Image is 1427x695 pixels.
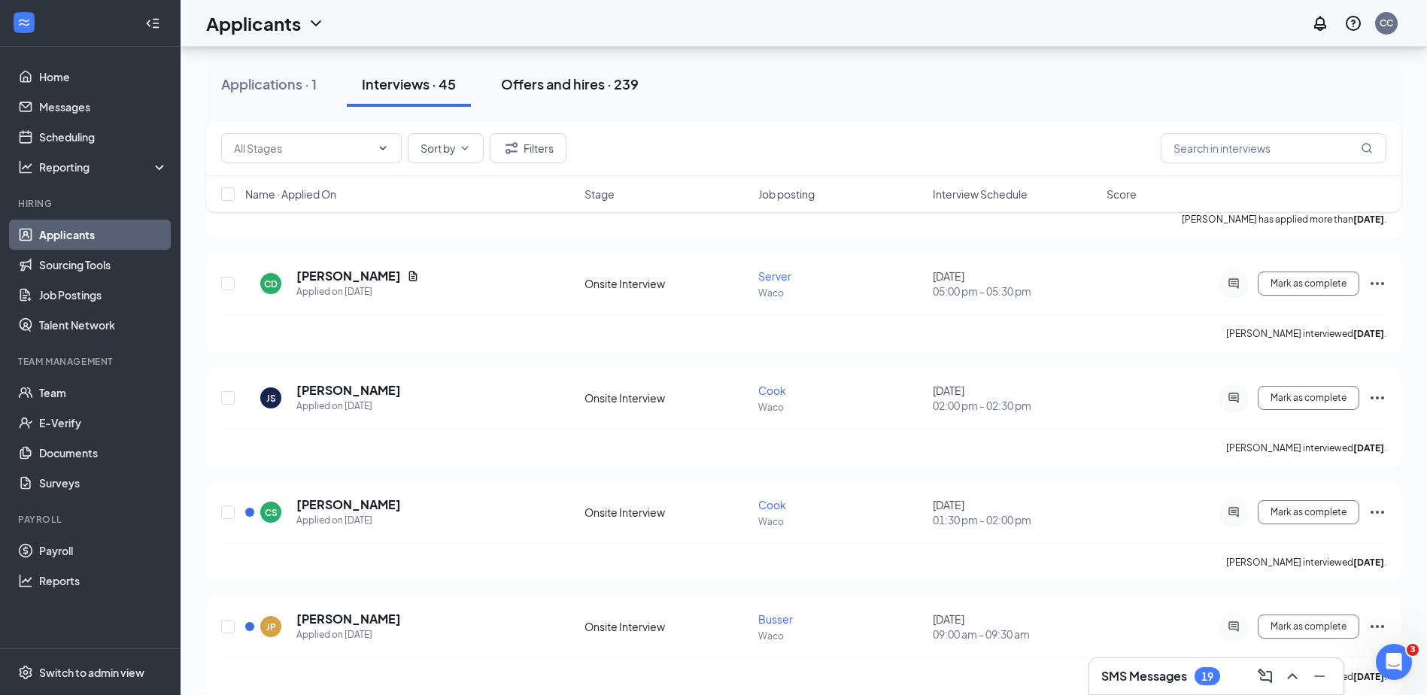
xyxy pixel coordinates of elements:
div: Applied on [DATE] [296,627,401,642]
h5: [PERSON_NAME] [296,382,401,399]
a: Talent Network [39,310,168,340]
div: Switch to admin view [39,665,144,680]
button: Mark as complete [1258,615,1359,639]
svg: Ellipses [1368,618,1386,636]
span: Interview Schedule [933,187,1028,202]
p: Waco [758,515,923,528]
b: [DATE] [1353,557,1384,568]
a: Job Postings [39,280,168,310]
svg: ActiveChat [1225,392,1243,404]
div: CS [265,506,278,519]
div: 19 [1201,670,1213,683]
div: Interviews · 45 [362,74,456,93]
div: CC [1380,17,1393,29]
svg: ActiveChat [1225,506,1243,518]
svg: Collapse [145,16,160,31]
svg: QuestionInfo [1344,14,1362,32]
span: 09:00 am - 09:30 am [933,627,1098,642]
p: [PERSON_NAME] interviewed . [1226,442,1386,454]
div: Offers and hires · 239 [501,74,639,93]
span: 01:30 pm - 02:00 pm [933,512,1098,527]
h1: Applicants [206,11,301,36]
span: Busser [758,612,793,626]
span: Server [758,269,791,283]
a: Home [39,62,168,92]
h5: [PERSON_NAME] [296,268,401,284]
svg: Ellipses [1368,275,1386,293]
span: Job posting [758,187,815,202]
span: 02:00 pm - 02:30 pm [933,398,1098,413]
svg: ChevronUp [1283,667,1301,685]
svg: MagnifyingGlass [1361,142,1373,154]
div: [DATE] [933,497,1098,527]
button: Filter Filters [490,133,566,163]
svg: ChevronDown [377,142,389,154]
svg: Analysis [18,159,33,175]
div: Onsite Interview [584,390,749,405]
svg: Ellipses [1368,389,1386,407]
svg: ComposeMessage [1256,667,1274,685]
div: [DATE] [933,612,1098,642]
h3: SMS Messages [1101,668,1187,684]
a: E-Verify [39,408,168,438]
a: Applicants [39,220,168,250]
div: Applications · 1 [221,74,317,93]
div: Onsite Interview [584,619,749,634]
button: Mark as complete [1258,386,1359,410]
div: Applied on [DATE] [296,513,401,528]
a: Reports [39,566,168,596]
a: Scheduling [39,122,168,152]
svg: Ellipses [1368,503,1386,521]
button: Sort byChevronDown [408,133,484,163]
h5: [PERSON_NAME] [296,611,401,627]
a: Messages [39,92,168,122]
svg: ActiveChat [1225,621,1243,633]
span: 3 [1407,644,1419,656]
div: Payroll [18,513,165,526]
span: Sort by [421,143,456,153]
svg: Filter [502,139,521,157]
svg: ActiveChat [1225,278,1243,290]
button: Mark as complete [1258,500,1359,524]
div: [DATE] [933,383,1098,413]
span: Name · Applied On [245,187,336,202]
button: ChevronUp [1280,664,1304,688]
span: Cook [758,384,786,397]
span: Score [1107,187,1137,202]
a: Payroll [39,536,168,566]
div: Hiring [18,197,165,210]
span: Mark as complete [1271,507,1347,517]
span: Mark as complete [1271,393,1347,403]
button: ComposeMessage [1253,664,1277,688]
svg: ChevronDown [459,142,471,154]
b: [DATE] [1353,442,1384,454]
iframe: Intercom live chat [1376,644,1412,680]
span: Mark as complete [1271,621,1347,632]
div: JS [266,392,276,405]
p: Waco [758,630,923,642]
svg: Minimize [1310,667,1328,685]
a: Sourcing Tools [39,250,168,280]
p: [PERSON_NAME] interviewed . [1226,556,1386,569]
a: Surveys [39,468,168,498]
div: Team Management [18,355,165,368]
p: Waco [758,401,923,414]
b: [DATE] [1353,328,1384,339]
p: [PERSON_NAME] interviewed . [1226,327,1386,340]
p: Waco [758,287,923,299]
svg: Document [407,270,419,282]
b: [DATE] [1353,671,1384,682]
span: Stage [584,187,615,202]
span: Cook [758,498,786,511]
svg: Notifications [1311,14,1329,32]
span: Mark as complete [1271,278,1347,289]
span: 05:00 pm - 05:30 pm [933,284,1098,299]
h5: [PERSON_NAME] [296,496,401,513]
input: Search in interviews [1161,133,1386,163]
input: All Stages [234,140,371,156]
div: Reporting [39,159,169,175]
div: CD [264,278,278,290]
a: Documents [39,438,168,468]
button: Mark as complete [1258,272,1359,296]
svg: ChevronDown [307,14,325,32]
